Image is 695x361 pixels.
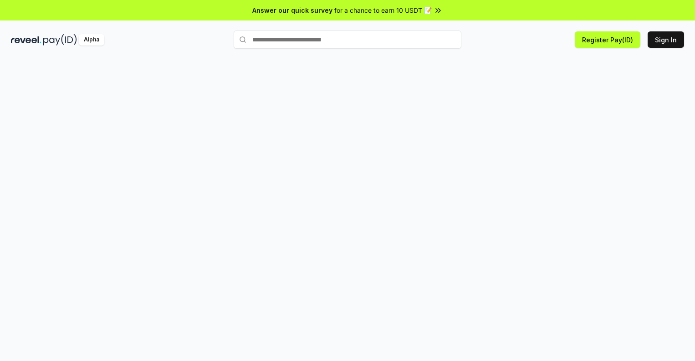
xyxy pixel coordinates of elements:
[648,31,684,48] button: Sign In
[43,34,77,46] img: pay_id
[575,31,640,48] button: Register Pay(ID)
[252,5,332,15] span: Answer our quick survey
[11,34,41,46] img: reveel_dark
[79,34,104,46] div: Alpha
[334,5,432,15] span: for a chance to earn 10 USDT 📝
